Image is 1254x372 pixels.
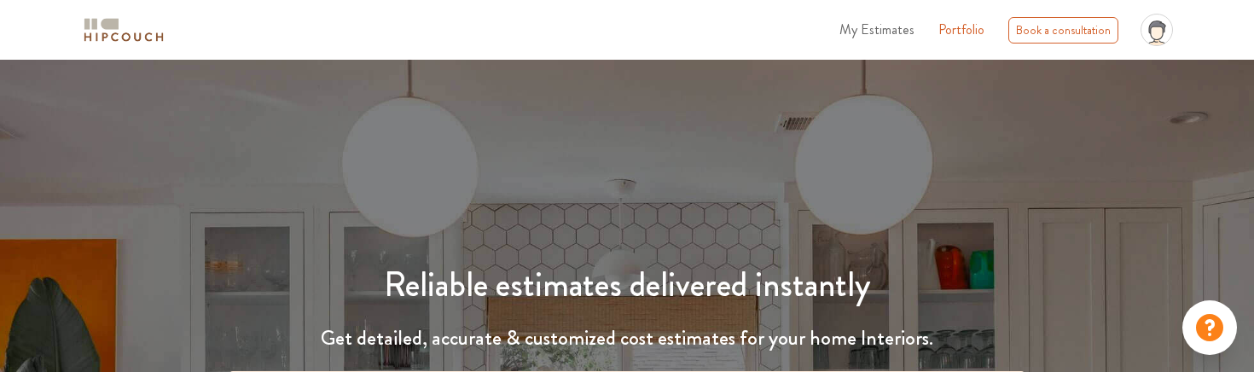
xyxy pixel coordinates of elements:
[839,20,914,39] span: My Estimates
[219,264,1035,305] h1: Reliable estimates delivered instantly
[1008,17,1118,44] div: Book a consultation
[81,15,166,45] img: logo-horizontal.svg
[219,326,1035,351] h4: Get detailed, accurate & customized cost estimates for your home Interiors.
[938,20,984,40] a: Portfolio
[81,11,166,49] span: logo-horizontal.svg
